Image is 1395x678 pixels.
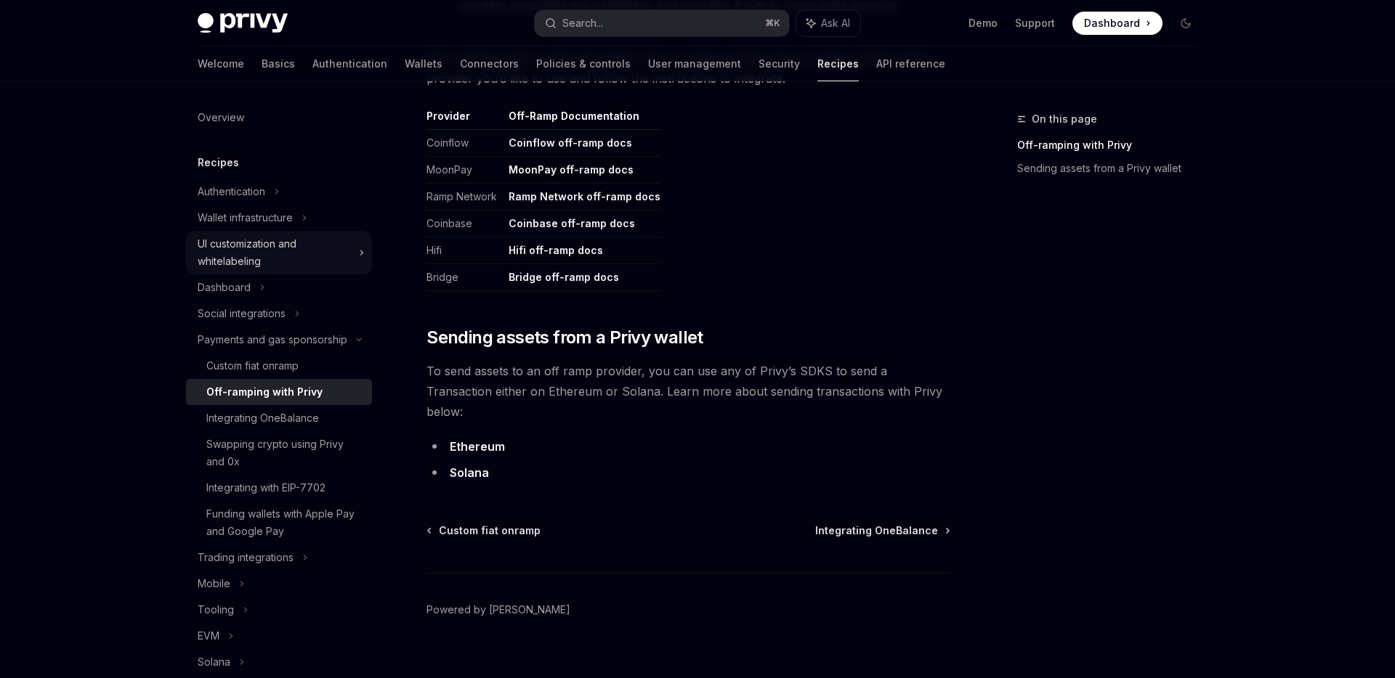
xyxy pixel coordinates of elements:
[426,361,950,422] span: To send assets to an off ramp provider, you can use any of Privy’s SDKS to send a Transaction eit...
[262,46,295,81] a: Basics
[821,16,850,30] span: Ask AI
[876,46,945,81] a: API reference
[426,157,503,184] td: MoonPay
[186,379,372,405] a: Off-ramping with Privy
[535,10,789,36] button: Search...⌘K
[1015,16,1055,30] a: Support
[439,523,541,538] span: Custom fiat onramp
[1084,16,1140,30] span: Dashboard
[206,436,363,470] div: Swapping crypto using Privy and 0x
[648,46,741,81] a: User management
[815,523,938,538] span: Integrating OneBalance
[198,305,286,322] div: Social integrations
[405,46,442,81] a: Wallets
[765,17,780,29] span: ⌘ K
[426,184,503,211] td: Ramp Network
[815,523,949,538] a: Integrating OneBalance
[460,46,519,81] a: Connectors
[1072,12,1162,35] a: Dashboard
[198,279,251,296] div: Dashboard
[198,154,239,171] h5: Recipes
[426,237,503,264] td: Hifi
[426,211,503,237] td: Coinbase
[186,105,372,131] a: Overview
[198,601,234,618] div: Tooling
[509,217,635,230] a: Coinbase off-ramp docs
[198,575,230,592] div: Mobile
[206,383,323,401] div: Off-ramping with Privy
[503,109,660,130] th: Off-Ramp Documentation
[186,431,372,475] a: Swapping crypto using Privy and 0x
[186,475,372,501] a: Integrating with EIP-7702
[198,653,230,671] div: Solana
[206,409,319,427] div: Integrating OneBalance
[759,46,800,81] a: Security
[1017,157,1209,180] a: Sending assets from a Privy wallet
[509,244,603,257] a: Hifi off-ramp docs
[426,603,570,617] a: Powered by [PERSON_NAME]
[428,523,541,538] a: Custom fiat onramp
[509,136,632,150] a: Coinflow off-ramp docs
[450,439,505,454] a: Ethereum
[509,163,634,176] a: MoonPay off-ramp docs
[796,10,860,36] button: Ask AI
[817,46,859,81] a: Recipes
[562,15,603,32] div: Search...
[198,627,219,645] div: EVM
[198,109,244,126] div: Overview
[426,326,703,349] span: Sending assets from a Privy wallet
[198,209,293,226] div: Wallet infrastructure
[450,465,489,481] a: Solana
[536,46,631,81] a: Policies & controls
[186,405,372,431] a: Integrating OneBalance
[509,271,619,284] a: Bridge off-ramp docs
[206,505,363,540] div: Funding wallets with Apple Pay and Google Pay
[198,183,265,200] div: Authentication
[969,16,998,30] a: Demo
[206,357,299,375] div: Custom fiat onramp
[1032,110,1097,128] span: On this page
[509,190,660,203] a: Ramp Network off-ramp docs
[206,479,325,497] div: Integrating with EIP-7702
[198,46,244,81] a: Welcome
[198,13,288,33] img: dark logo
[312,46,387,81] a: Authentication
[1174,12,1197,35] button: Toggle dark mode
[198,549,294,566] div: Trading integrations
[426,264,503,291] td: Bridge
[1017,134,1209,157] a: Off-ramping with Privy
[198,331,347,348] div: Payments and gas sponsorship
[186,501,372,544] a: Funding wallets with Apple Pay and Google Pay
[198,235,350,270] div: UI customization and whitelabeling
[186,353,372,379] a: Custom fiat onramp
[426,109,503,130] th: Provider
[426,130,503,157] td: Coinflow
